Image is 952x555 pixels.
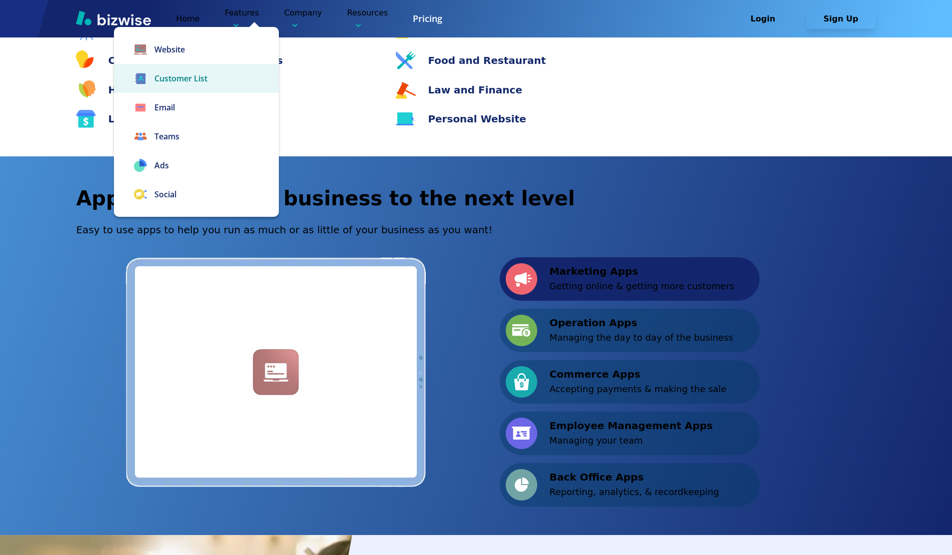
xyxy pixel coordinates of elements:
[396,50,876,70] div: Food and Restaurant
[76,222,876,237] p: Easy to use apps to help you run as much or as little of your business as you want!
[413,12,442,25] a: Pricing
[549,315,733,330] p: Operation Apps
[549,367,726,382] p: Commerce Apps
[428,53,546,68] p: Food and Restaurant
[549,485,719,500] p: Reporting, analytics, & recordkeeping
[76,10,151,25] img: Bizwise Logo
[114,35,279,64] a: Website
[284,7,322,30] p: Company
[76,110,376,128] div: Local Service
[549,470,719,485] p: Back Office Apps
[428,82,522,97] p: Law and Finance
[806,14,876,23] a: Sign Up
[549,264,734,279] p: Marketing Apps
[76,80,376,100] div: Health, Wellness, and Beauty
[728,14,806,23] a: Login
[114,64,279,93] a: Customer List
[500,412,760,455] div: Employee Management AppsManaging your team
[500,463,760,507] div: Back Office AppsReporting, analytics, & recordkeeping
[76,110,96,128] img: Local Service Icon
[428,111,526,126] p: Personal Website
[396,80,876,100] div: Law and Finance
[114,122,279,151] a: Teams
[396,81,416,99] img: Law and Finance Icon
[108,111,182,126] p: Local Service
[500,309,760,352] div: Operation AppsManaging the day to day of the business
[549,418,713,433] p: Employee Management Apps
[76,80,96,100] img: Health, Wellness, and Beauty Icon
[76,185,876,212] h2: Apps to take your business to the next level
[728,9,798,29] button: Login
[347,7,388,30] p: Resources
[114,151,279,180] a: Ads
[396,110,876,128] div: Personal Website
[500,360,760,404] div: Commerce AppsAccepting payments & making the sale
[76,50,376,70] div: Creative and Lifestyle Services
[396,51,416,70] img: Food and Restaurant Icon
[114,180,279,209] a: Social
[76,50,96,70] img: Creative and Lifestyle Services Icon
[225,7,259,30] p: Features
[108,53,282,68] p: Creative and Lifestyle Services
[108,82,274,97] p: Health, Wellness, and Beauty
[176,14,199,23] a: Home
[549,330,733,345] p: Managing the day to day of the business
[549,433,713,448] p: Managing your team
[500,257,760,301] div: Marketing AppsGetting online & getting more customers
[396,112,416,125] img: Personal Website Icon
[549,279,734,294] p: Getting online & getting more customers
[114,93,279,122] a: Email
[806,9,876,29] button: Sign Up
[549,382,726,397] p: Accepting payments & making the sale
